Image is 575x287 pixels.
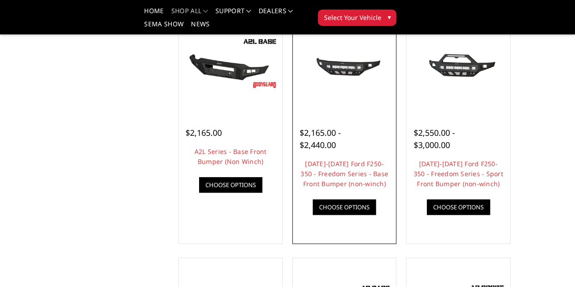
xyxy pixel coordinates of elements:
[195,147,267,166] a: A2L Series - Base Front Bumper (Non Winch)
[414,159,503,188] a: [DATE]-[DATE] Ford F250-350 - Freedom Series - Sport Front Bumper (non-winch)
[199,177,262,193] a: Choose Options
[300,159,388,188] a: [DATE]-[DATE] Ford F250-350 - Freedom Series - Base Front Bumper (non-winch)
[215,8,251,21] a: Support
[181,35,280,91] img: A2L Series - Base Front Bumper (Non Winch)
[295,40,394,86] img: 2017-2022 Ford F250-350 - Freedom Series - Base Front Bumper (non-winch)
[259,8,293,21] a: Dealers
[144,21,184,34] a: SEMA Show
[191,21,210,34] a: News
[427,199,490,215] a: Choose Options
[387,12,390,22] span: ▾
[181,14,280,113] a: A2L Series - Base Front Bumper (Non Winch) A2L Series - Base Front Bumper (Non Winch)
[144,8,164,21] a: Home
[409,40,508,86] img: 2017-2022 Ford F250-350 - Freedom Series - Sport Front Bumper (non-winch)
[300,127,341,150] span: $2,165.00 - $2,440.00
[313,199,376,215] a: Choose Options
[413,127,455,150] span: $2,550.00 - $3,000.00
[185,127,222,138] span: $2,165.00
[171,8,208,21] a: shop all
[324,13,381,22] span: Select Your Vehicle
[295,14,394,113] a: 2017-2022 Ford F250-350 - Freedom Series - Base Front Bumper (non-winch) 2017-2022 Ford F250-350 ...
[409,14,508,113] a: 2017-2022 Ford F250-350 - Freedom Series - Sport Front Bumper (non-winch) 2017-2022 Ford F250-350...
[318,10,396,26] button: Select Your Vehicle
